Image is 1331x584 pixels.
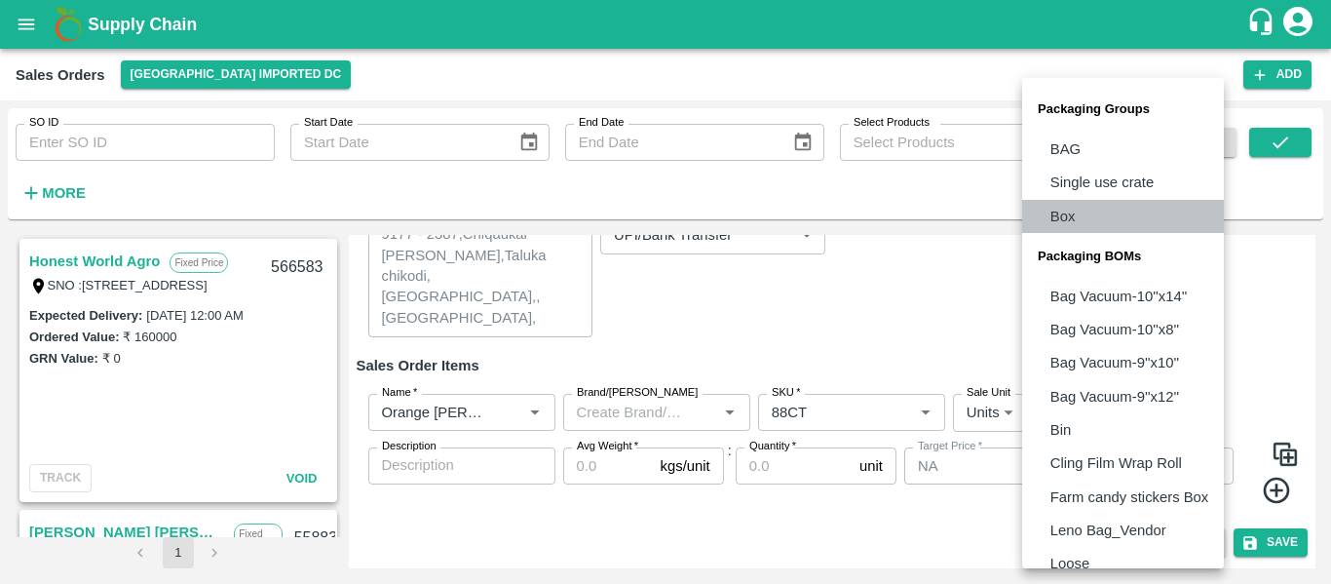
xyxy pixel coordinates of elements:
[1022,86,1224,133] li: Packaging Groups
[1050,520,1166,541] p: Leno Bag_Vendor
[1050,419,1071,441] p: Bin
[1050,487,1209,508] p: Farm candy stickers Box
[1050,352,1179,373] p: Bag Vacuum-9''x10''
[1050,386,1179,408] p: Bag Vacuum-9''x12''
[1050,206,1076,227] p: Box
[1050,138,1081,160] p: BAG
[1050,286,1188,307] p: Bag Vacuum-10''x14''
[1050,319,1179,340] p: Bag Vacuum-10''x8''
[1050,452,1182,474] p: Cling Film Wrap Roll
[1050,172,1154,193] p: Single use crate
[1050,553,1089,574] p: Loose
[1022,233,1224,280] li: Packaging BOMs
